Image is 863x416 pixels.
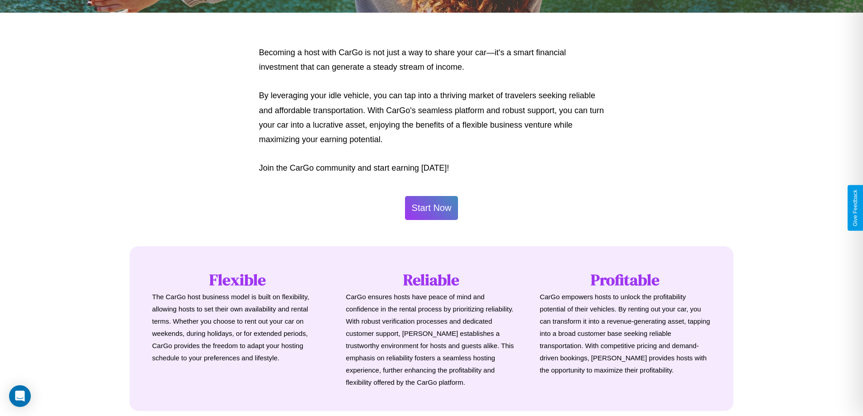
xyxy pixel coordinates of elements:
div: Give Feedback [852,190,858,226]
p: The CarGo host business model is built on flexibility, allowing hosts to set their own availabili... [152,291,323,364]
h1: Profitable [540,269,711,291]
p: Becoming a host with CarGo is not just a way to share your car—it's a smart financial investment ... [259,45,604,75]
button: Start Now [405,196,458,220]
p: CarGo ensures hosts have peace of mind and confidence in the rental process by prioritizing relia... [346,291,517,388]
p: Join the CarGo community and start earning [DATE]! [259,161,604,175]
div: Open Intercom Messenger [9,385,31,407]
h1: Flexible [152,269,323,291]
h1: Reliable [346,269,517,291]
p: By leveraging your idle vehicle, you can tap into a thriving market of travelers seeking reliable... [259,88,604,147]
p: CarGo empowers hosts to unlock the profitability potential of their vehicles. By renting out your... [540,291,711,376]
